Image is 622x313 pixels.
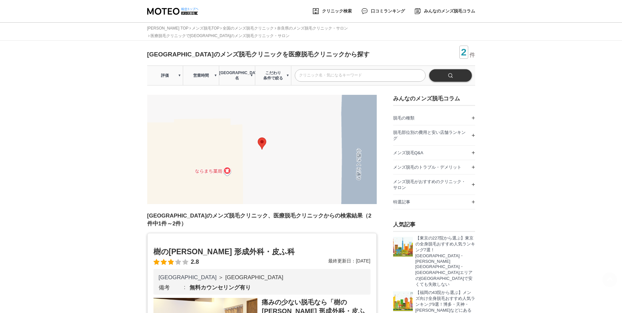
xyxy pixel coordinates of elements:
[277,26,348,31] a: 奈良県のメンズ脱毛クリニック・サロン
[147,73,183,78] span: 評価
[415,7,475,15] a: みんなのメンズ脱毛コラム
[190,284,251,291] b: 無料カウンセリング有り
[159,274,217,281] a: [GEOGRAPHIC_DATA]
[183,73,219,78] span: 営業時間
[362,8,368,14] img: 脱毛 口コミランキング
[393,111,475,125] a: 脱毛の種類
[393,291,413,311] img: 福岡のメンズ脱毛、おすすめはどこ？
[192,26,219,31] a: メンズ脱毛TOP
[313,7,352,15] a: クリニック検索
[393,125,475,145] a: 脱毛部位別の費用と安い店舗ランキング
[147,50,370,59] h1: [GEOGRAPHIC_DATA]のメンズ脱毛クリニックを医療脱毛クリニックから探す
[393,221,475,232] h3: 人気記事
[328,258,370,266] div: [DATE]
[322,9,352,13] span: クリニック検索
[218,274,224,281] li: ＞
[393,115,414,120] span: 脱毛の種類
[393,160,475,174] a: メンズ脱毛のトラブル・デメリット
[159,284,190,291] dt: 備考
[470,51,475,59] span: 件
[393,165,461,170] span: メンズ脱毛のトラブル・デメリット
[220,25,274,31] li: 全国のメンズ脱毛クリニック
[393,237,413,257] img: 東京のメンズ脱毛、おすすめはどこ？
[371,9,405,13] span: 口コミランキング
[393,95,475,102] h3: みんなのメンズ脱毛コラム
[415,8,420,14] img: みんなの脱毛コラム
[219,70,255,81] span: [GEOGRAPHIC_DATA]名
[393,195,475,209] a: 特選記事
[393,199,410,204] span: 特選記事
[415,235,475,287] p: 【東京の227院から選ぶ】東京の全身脱毛おすすめ人気ランキング7選！[GEOGRAPHIC_DATA]・[PERSON_NAME][GEOGRAPHIC_DATA]・[GEOGRAPHIC_DA...
[148,33,290,39] li: 医療脱毛クリニックで[GEOGRAPHIC_DATA]のメンズ脱毛クリニック・サロン
[153,246,371,257] h2: 樹の[PERSON_NAME] 形成外科・皮ふ科
[181,7,199,11] img: logo
[147,212,377,228] h2: [GEOGRAPHIC_DATA]のメンズ脱毛クリニック、医療脱毛クリニックからの検索結果（2件中1件～2件）
[393,150,423,155] span: メンズ脱毛Q&A
[460,46,468,58] span: 2
[393,237,475,287] a: 東京のメンズ脱毛、おすすめはどこ？ 【東京の227院から選ぶ】東京の全身脱毛おすすめ人気ランキング7選！[GEOGRAPHIC_DATA]・[PERSON_NAME][GEOGRAPHIC_DA...
[328,258,356,263] span: 最終更新日：
[295,69,426,82] input: クリニック名・気になるキーワード
[362,7,405,15] a: 口コミランキング
[393,175,475,195] a: メンズ脱毛がおすすめのクリニック・サロン
[429,69,472,82] input: 検索
[191,259,199,265] span: 2.8
[393,130,466,141] span: 脱毛部位別の費用と安い店舗ランキング
[313,8,319,14] img: 脱毛 クリニック検索
[147,8,198,15] img: MOTEO メンズ脱毛
[424,9,475,13] span: みんなのメンズ脱毛コラム
[147,26,189,31] a: [PERSON_NAME] TOP
[393,146,475,160] a: メンズ脱毛Q&A
[602,272,617,287] img: PAGE UP
[225,274,283,281] li: [GEOGRAPHIC_DATA]
[255,70,291,81] span: こだわり 条件で絞る
[393,179,466,190] span: メンズ脱毛がおすすめのクリニック・サロン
